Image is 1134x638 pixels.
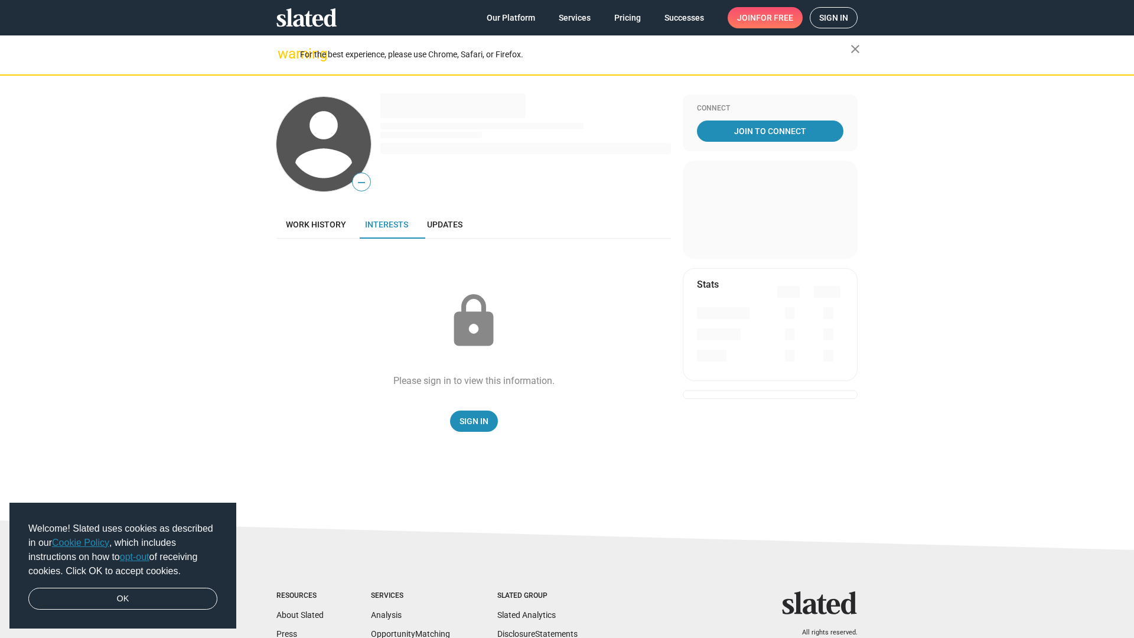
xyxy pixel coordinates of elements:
span: Our Platform [487,7,535,28]
div: cookieconsent [9,503,236,629]
a: Join To Connect [697,121,843,142]
a: Interests [356,210,418,239]
mat-icon: warning [278,47,292,61]
a: About Slated [276,610,324,620]
a: Our Platform [477,7,545,28]
div: Services [371,591,450,601]
a: Sign in [810,7,858,28]
span: Join [737,7,793,28]
a: Services [549,7,600,28]
span: Work history [286,220,346,229]
div: Please sign in to view this information. [393,375,555,387]
mat-icon: lock [444,292,503,351]
span: Updates [427,220,462,229]
a: dismiss cookie message [28,588,217,610]
div: Connect [697,104,843,113]
span: Welcome! Slated uses cookies as described in our , which includes instructions on how to of recei... [28,522,217,578]
a: Successes [655,7,713,28]
a: Sign In [450,411,498,432]
span: Successes [664,7,704,28]
span: for free [756,7,793,28]
a: opt-out [120,552,149,562]
span: Sign in [819,8,848,28]
span: Services [559,7,591,28]
span: Interests [365,220,408,229]
a: Analysis [371,610,402,620]
a: Work history [276,210,356,239]
a: Cookie Policy [52,538,109,548]
mat-icon: close [848,42,862,56]
mat-card-title: Stats [697,278,719,291]
a: Updates [418,210,472,239]
div: Resources [276,591,324,601]
span: Pricing [614,7,641,28]
span: Join To Connect [699,121,841,142]
a: Joinfor free [728,7,803,28]
span: Sign In [460,411,488,432]
div: For the best experience, please use Chrome, Safari, or Firefox. [300,47,850,63]
a: Pricing [605,7,650,28]
a: Slated Analytics [497,610,556,620]
div: Slated Group [497,591,578,601]
span: — [353,175,370,190]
